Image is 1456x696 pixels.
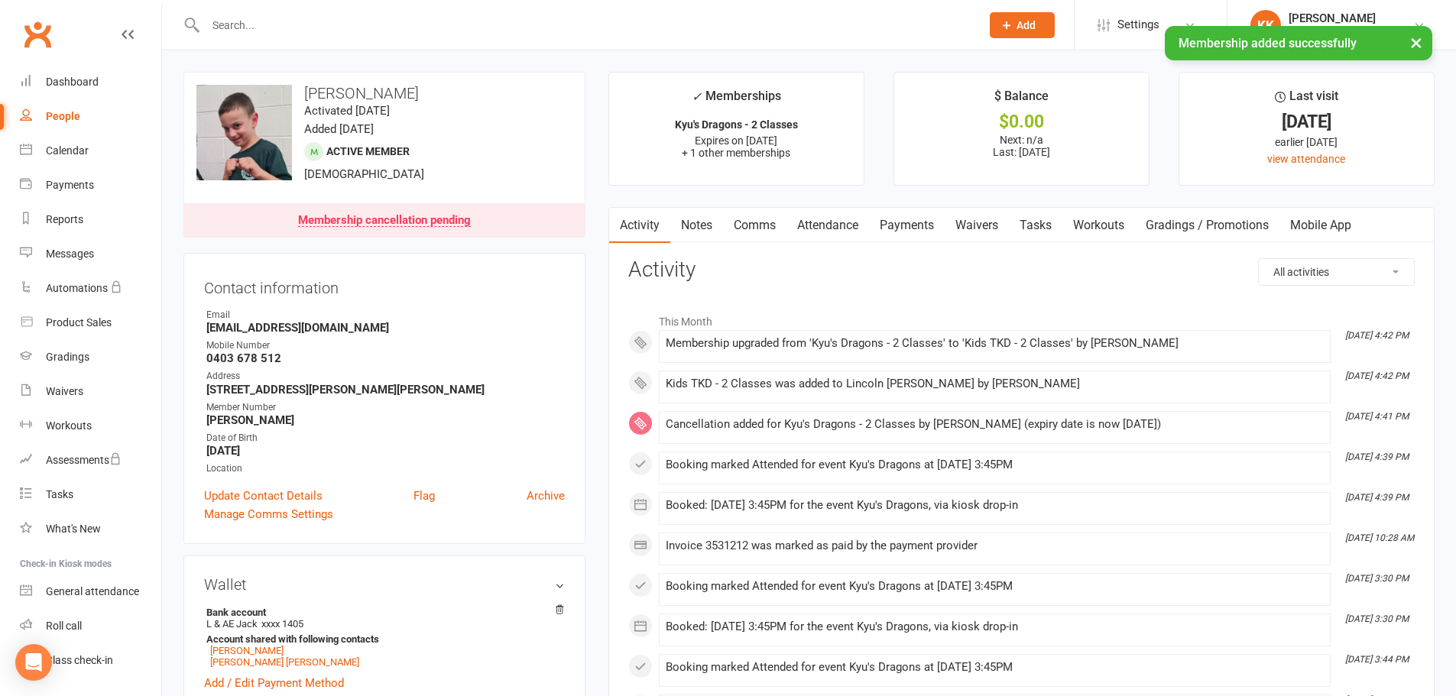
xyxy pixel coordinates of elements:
[46,110,80,122] div: People
[261,618,303,630] span: xxxx 1405
[20,512,161,546] a: What's New
[20,134,161,168] a: Calendar
[206,400,565,415] div: Member Number
[1345,411,1409,422] i: [DATE] 4:41 PM
[20,340,161,374] a: Gradings
[46,585,139,597] div: General attendance
[210,656,359,668] a: [PERSON_NAME] [PERSON_NAME]
[46,179,94,191] div: Payments
[670,208,723,243] a: Notes
[206,461,565,476] div: Location
[1345,492,1409,503] i: [DATE] 4:39 PM
[1193,134,1420,151] div: earlier [DATE]
[206,444,565,458] strong: [DATE]
[695,134,777,147] span: Expires on [DATE]
[628,306,1415,330] li: This Month
[1165,26,1432,60] div: Membership added successfully
[46,419,92,432] div: Workouts
[46,351,89,363] div: Gradings
[206,413,565,427] strong: [PERSON_NAME]
[666,620,1324,633] div: Booked: [DATE] 3:45PM for the event Kyu's Dragons, via kiosk drop-in
[1345,613,1409,624] i: [DATE] 3:30 PM
[46,144,89,157] div: Calendar
[206,308,565,322] div: Email
[908,114,1135,130] div: $0.00
[666,661,1324,674] div: Booking marked Attended for event Kyu's Dragons at [DATE] 3:45PM
[20,477,161,512] a: Tasks
[692,86,781,115] div: Memberships
[206,431,565,445] div: Date of Birth
[204,576,565,593] h3: Wallet
[666,539,1324,552] div: Invoice 3531212 was marked as paid by the payment provider
[1009,208,1062,243] a: Tasks
[1402,26,1430,59] button: ×
[46,654,113,666] div: Class check-in
[527,487,565,505] a: Archive
[18,15,57,53] a: Clubworx
[990,12,1055,38] button: Add
[46,620,82,632] div: Roll call
[666,458,1324,471] div: Booking marked Attended for event Kyu's Dragons at [DATE] 3:45PM
[1289,11,1376,25] div: [PERSON_NAME]
[304,122,374,136] time: Added [DATE]
[204,487,323,505] a: Update Contact Details
[326,145,410,157] span: Active member
[46,385,83,397] div: Waivers
[869,208,945,243] a: Payments
[1017,19,1036,31] span: Add
[46,76,99,88] div: Dashboard
[20,643,161,678] a: Class kiosk mode
[298,215,471,227] div: Membership cancellation pending
[201,15,970,36] input: Search...
[46,213,83,225] div: Reports
[1135,208,1279,243] a: Gradings / Promotions
[46,282,108,294] div: Automations
[206,633,557,645] strong: Account shared with following contacts
[1062,208,1135,243] a: Workouts
[723,208,786,243] a: Comms
[945,208,1009,243] a: Waivers
[206,351,565,365] strong: 0403 678 512
[20,409,161,443] a: Workouts
[994,86,1049,114] div: $ Balance
[1345,573,1409,584] i: [DATE] 3:30 PM
[1345,654,1409,665] i: [DATE] 3:44 PM
[413,487,435,505] a: Flag
[666,418,1324,431] div: Cancellation added for Kyu's Dragons - 2 Classes by [PERSON_NAME] (expiry date is now [DATE])
[196,85,292,180] img: image1741909195.png
[1345,452,1409,462] i: [DATE] 4:39 PM
[1345,533,1414,543] i: [DATE] 10:28 AM
[1275,86,1338,114] div: Last visit
[20,374,161,409] a: Waivers
[46,523,101,535] div: What's New
[609,208,670,243] a: Activity
[304,104,390,118] time: Activated [DATE]
[204,674,344,692] a: Add / Edit Payment Method
[1117,8,1159,42] span: Settings
[1345,371,1409,381] i: [DATE] 4:42 PM
[20,237,161,271] a: Messages
[666,499,1324,512] div: Booked: [DATE] 3:45PM for the event Kyu's Dragons, via kiosk drop-in
[666,377,1324,390] div: Kids TKD - 2 Classes was added to Lincoln [PERSON_NAME] by [PERSON_NAME]
[206,607,557,618] strong: Bank account
[20,443,161,477] a: Assessments
[210,645,284,656] a: [PERSON_NAME]
[20,65,161,99] a: Dashboard
[15,644,52,681] div: Open Intercom Messenger
[206,338,565,353] div: Mobile Number
[666,580,1324,593] div: Booking marked Attended for event Kyu's Dragons at [DATE] 3:45PM
[1193,114,1420,130] div: [DATE]
[20,306,161,340] a: Product Sales
[908,134,1135,158] p: Next: n/a Last: [DATE]
[666,337,1324,350] div: Membership upgraded from 'Kyu's Dragons - 2 Classes' to 'Kids TKD - 2 Classes' by [PERSON_NAME]
[20,609,161,643] a: Roll call
[46,454,122,466] div: Assessments
[692,89,702,104] i: ✓
[206,321,565,335] strong: [EMAIL_ADDRESS][DOMAIN_NAME]
[206,383,565,397] strong: [STREET_ADDRESS][PERSON_NAME][PERSON_NAME]
[20,202,161,237] a: Reports
[628,258,1415,282] h3: Activity
[196,85,572,102] h3: [PERSON_NAME]
[1345,330,1409,341] i: [DATE] 4:42 PM
[204,274,565,296] h3: Contact information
